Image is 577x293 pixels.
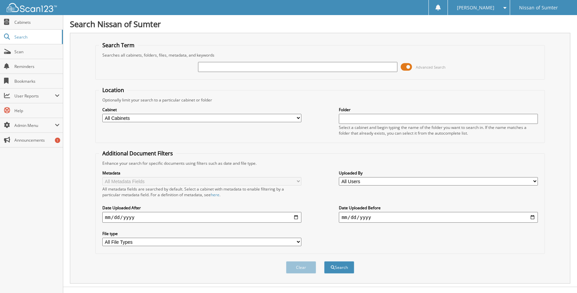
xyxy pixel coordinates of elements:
[99,150,176,157] legend: Additional Document Filters
[102,107,301,113] label: Cabinet
[102,205,301,211] label: Date Uploaded After
[519,6,558,10] span: Nissan of Sumter
[14,64,60,69] span: Reminders
[14,123,55,128] span: Admin Menu
[14,108,60,114] span: Help
[339,107,538,113] label: Folder
[14,137,60,143] span: Announcements
[339,170,538,176] label: Uploaded By
[14,93,55,99] span: User Reports
[14,49,60,55] span: Scan
[339,205,538,211] label: Date Uploaded Before
[286,261,316,274] button: Clear
[14,34,59,40] span: Search
[211,192,219,198] a: here
[324,261,354,274] button: Search
[102,231,301,236] label: File type
[102,170,301,176] label: Metadata
[14,78,60,84] span: Bookmarks
[102,186,301,198] div: All metadata fields are searched by default. Select a cabinet with metadata to enable filtering b...
[99,86,127,94] legend: Location
[7,3,57,12] img: scan123-logo-white.svg
[416,65,446,70] span: Advanced Search
[99,52,541,58] div: Searches all cabinets, folders, files, metadata, and keywords
[339,212,538,223] input: end
[99,97,541,103] div: Optionally limit your search to a particular cabinet or folder
[457,6,494,10] span: [PERSON_NAME]
[99,160,541,166] div: Enhance your search for specific documents using filters such as date and file type.
[14,19,60,25] span: Cabinets
[70,18,570,29] h1: Search Nissan of Sumter
[102,212,301,223] input: start
[339,125,538,136] div: Select a cabinet and begin typing the name of the folder you want to search in. If the name match...
[99,42,138,49] legend: Search Term
[55,138,60,143] div: 1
